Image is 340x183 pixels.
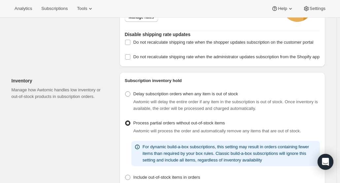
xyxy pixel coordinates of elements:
[15,6,32,11] span: Analytics
[299,4,329,13] button: Settings
[267,4,297,13] button: Help
[73,4,98,13] button: Tools
[133,128,301,133] span: Awtomic will process the order and automatically remove any items that are out of stock.
[12,77,109,84] h2: Inventory
[310,6,325,11] span: Settings
[37,4,72,13] button: Subscriptions
[133,91,238,96] span: Delay subscription orders when any item is out of stock
[133,175,200,180] span: Include out-of-stock items in orders
[77,6,87,11] span: Tools
[125,31,320,38] h2: Disable shipping rate updates
[41,6,68,11] span: Subscriptions
[12,87,109,100] p: Manage how Awtomic handles low inventory or out-of-stock products in subscription orders.
[11,4,36,13] button: Analytics
[125,77,320,84] h2: Subscription inventory hold
[133,120,225,125] span: Process partial orders without out-of-stock items
[278,6,287,11] span: Help
[133,54,320,59] span: Do not recalculate shipping rate when the administrator updates subscription from the Shopify app
[143,144,317,163] p: For dynamic build-a-box subscriptions, this setting may result in orders containing fewer items t...
[133,40,314,45] span: Do not recalculate shipping rate when the shopper updates subscription on the customer portal
[318,154,333,170] div: Open Intercom Messenger
[133,99,318,111] span: Awtomic will delay the entire order if any item in the subscription is out of stock. Once invento...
